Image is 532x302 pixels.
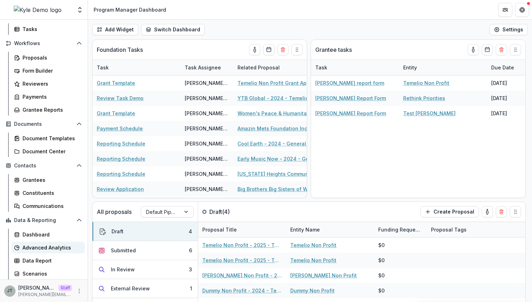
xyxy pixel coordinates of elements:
button: Open Data & Reporting [3,215,85,226]
p: Staff [58,285,72,291]
div: $0 [378,241,385,249]
div: Document Center [23,148,79,155]
a: Grant Template [97,79,135,87]
a: [PERSON_NAME] report form [315,79,384,87]
div: [PERSON_NAME] <[PERSON_NAME][EMAIL_ADDRESS][DOMAIN_NAME]> [185,170,229,178]
div: Due Date [487,64,518,71]
div: Task [93,60,180,75]
button: Add Widget [92,24,138,35]
div: Entity Name [286,226,324,233]
button: Submitted6 [93,241,198,260]
div: Entity Name [286,222,374,237]
button: Calendar [263,44,274,55]
button: toggle-assigned-to-me [249,44,260,55]
div: Entity [399,60,487,75]
a: Big Brothers Big Sisters of WNC - 2024 - Temelio General [PERSON_NAME] [237,185,317,193]
a: Dummy Non Profit - 2024 - Temelio General [PERSON_NAME] [202,287,282,294]
div: Related Proposal [233,60,321,75]
div: Proposal Title [198,222,286,237]
div: Proposal Title [198,226,241,233]
div: Entity [399,64,421,71]
img: Kyle Demo logo [14,6,62,14]
div: 3 [189,266,192,273]
div: Program Manager Dashboard [94,6,166,13]
div: Joyce N Temelio [7,289,13,293]
a: Temelio Non Profit [290,241,336,249]
a: Form Builder [11,65,85,76]
div: Grantee Reports [23,106,79,113]
a: Tasks [11,23,85,35]
button: Drag [510,44,521,55]
div: $0 [378,257,385,264]
button: Open Workflows [3,38,85,49]
button: External Review1 [93,279,198,298]
a: Data Report [11,255,85,266]
a: [PERSON_NAME] Report Form [315,110,386,117]
a: Grantee Reports [11,104,85,116]
a: Document Templates [11,132,85,144]
span: Documents [14,121,74,127]
a: Grant Template [97,110,135,117]
div: Proposals [23,54,79,61]
a: Review Application [97,185,144,193]
div: [PERSON_NAME] <[PERSON_NAME][EMAIL_ADDRESS][DOMAIN_NAME]> [185,185,229,193]
nav: breadcrumb [91,5,169,15]
button: Delete card [277,44,289,55]
a: [PERSON_NAME] Non Profit [290,272,357,279]
div: 4 [189,228,192,235]
a: [PERSON_NAME] Report Form [315,94,386,102]
a: Women's Peace & Humanitarian Fund - 2024 - Temelio General [PERSON_NAME] [237,110,317,117]
div: Task [311,60,399,75]
button: Calendar [482,44,493,55]
button: Open entity switcher [75,3,85,17]
div: Funding Requested [374,222,427,237]
div: In Review [111,266,135,273]
a: Early Music Now - 2024 - General grant application [237,155,317,162]
a: Reporting Schedule [97,170,145,178]
a: Payment Schedule [97,125,143,132]
a: Grantees [11,174,85,186]
p: Draft ( 4 ) [209,208,262,216]
div: Dashboard [23,231,79,238]
a: Temelio Non Profit - 2025 - Temelio General [PERSON_NAME] [202,257,282,264]
button: Delete card [496,44,507,55]
button: toggle-assigned-to-me [482,206,493,217]
div: Reviewers [23,80,79,87]
div: External Review [111,285,150,292]
button: Settings [489,24,528,35]
div: Submitted [111,247,136,254]
a: Cool Earth - 2024 - General grant application [237,140,317,147]
a: Document Center [11,146,85,157]
div: Payments [23,93,79,100]
a: Communications [11,200,85,212]
div: Data Report [23,257,79,264]
span: Contacts [14,163,74,169]
div: [PERSON_NAME] <[PERSON_NAME][EMAIL_ADDRESS][DOMAIN_NAME]> [185,155,229,162]
a: Temelio Non Profit Grant Application - 2024 [237,79,317,87]
button: toggle-assigned-to-me [468,44,479,55]
div: Task Assignee [180,60,233,75]
div: Task [311,64,331,71]
div: Task [93,64,113,71]
div: [PERSON_NAME] <[PERSON_NAME][EMAIL_ADDRESS][DOMAIN_NAME]> [185,125,229,132]
span: Workflows [14,41,74,47]
div: 6 [189,247,192,254]
div: Draft [112,228,123,235]
a: Dashboard [11,229,85,240]
button: Switch Dashboard [141,24,205,35]
p: [PERSON_NAME] [18,284,56,291]
a: Reporting Schedule [97,155,145,162]
p: [PERSON_NAME][EMAIL_ADDRESS][DOMAIN_NAME] [18,291,72,298]
div: Proposal Tags [427,222,515,237]
div: Scenarios [23,270,79,277]
a: Constituents [11,187,85,199]
a: Advanced Analytics [11,242,85,253]
a: Test [PERSON_NAME] [403,110,456,117]
a: Temelio Non Profit - 2025 - Temelio General [PERSON_NAME] [202,241,282,249]
div: $0 [378,287,385,294]
a: [PERSON_NAME] Non Profit - 2024 - Temelio General [PERSON_NAME] [202,272,282,279]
